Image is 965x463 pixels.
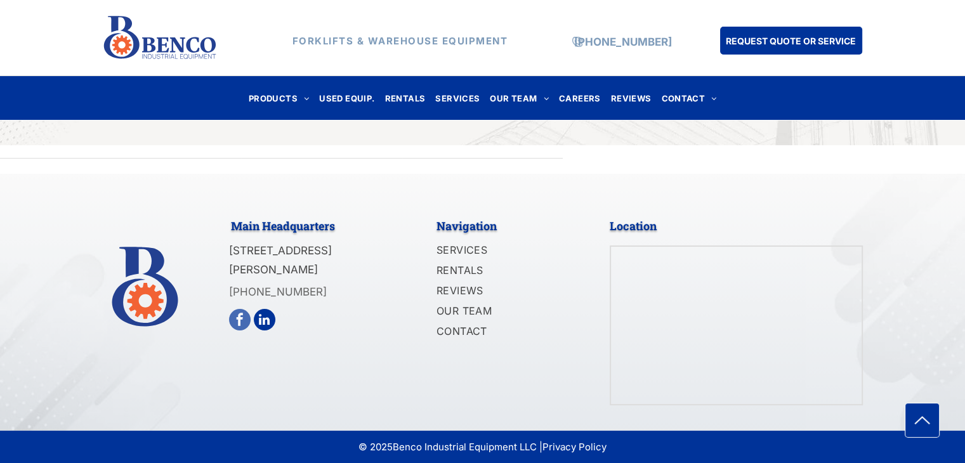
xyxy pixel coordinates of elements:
[393,441,607,453] span: Benco Industrial Equipment LLC |
[437,302,574,322] a: OUR TEAM
[229,285,327,298] a: [PHONE_NUMBER]
[314,89,379,107] a: USED EQUIP.
[430,89,485,107] a: SERVICES
[254,309,275,330] a: linkedin
[656,89,721,107] a: CONTACT
[726,29,856,53] span: REQUEST QUOTE OR SERVICE
[437,322,574,342] a: CONTACT
[720,27,862,55] a: REQUEST QUOTE OR SERVICE
[244,89,315,107] a: PRODUCTS
[542,441,607,453] a: Privacy Policy
[554,89,606,107] a: CAREERS
[437,241,574,261] a: SERVICES
[437,218,497,233] span: Navigation
[437,282,574,302] a: REVIEWS
[292,35,508,47] strong: FORKLIFTS & WAREHOUSE EQUIPMENT
[380,89,431,107] a: RENTALS
[229,309,251,330] a: facebook
[574,36,672,48] a: [PHONE_NUMBER]
[437,261,574,282] a: RENTALS
[229,244,332,277] span: [STREET_ADDRESS][PERSON_NAME]
[610,218,657,233] span: Location
[485,89,554,107] a: OUR TEAM
[606,89,657,107] a: REVIEWS
[231,218,335,233] span: Main Headquarters
[358,440,393,455] span: © 2025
